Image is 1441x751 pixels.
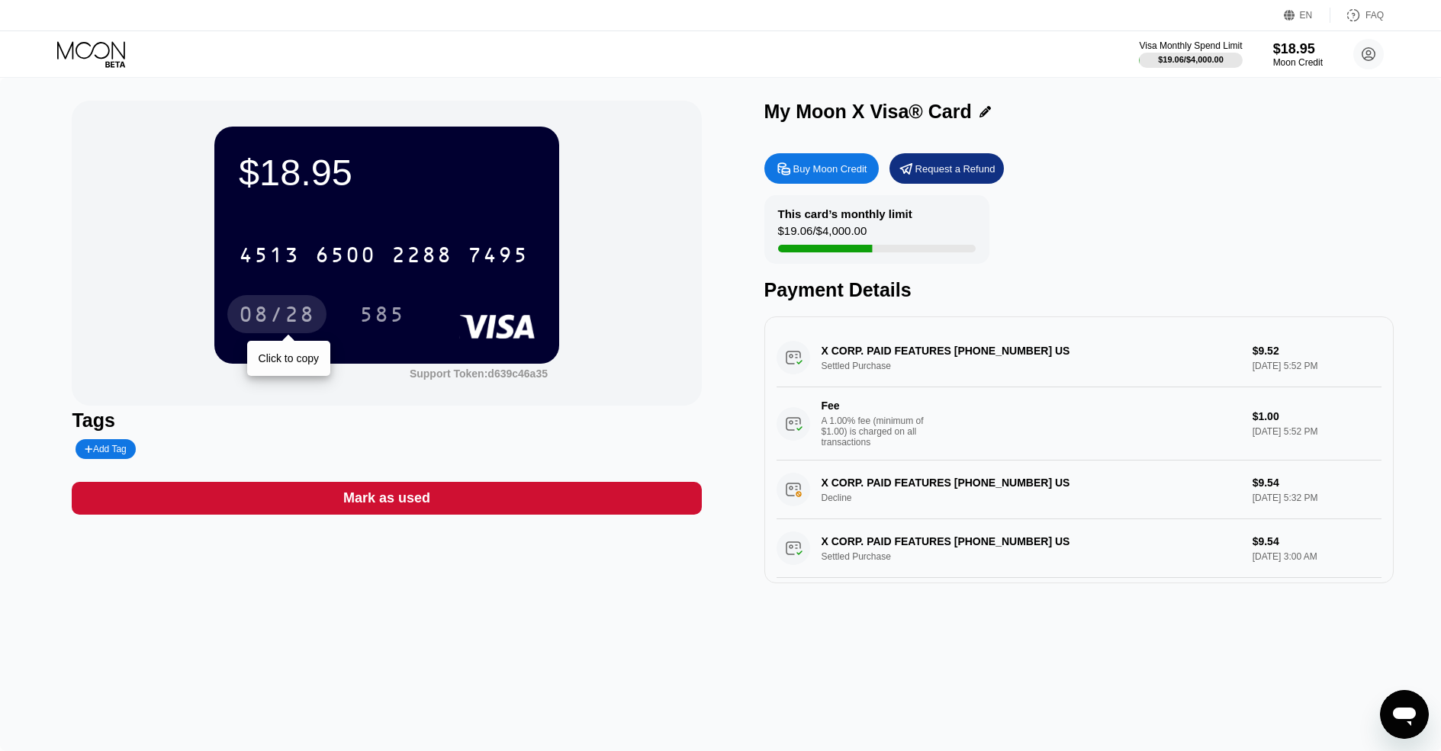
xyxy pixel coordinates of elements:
div: Add Tag [85,444,126,454]
div: This card’s monthly limit [778,207,912,220]
div: Support Token:d639c46a35 [410,367,548,380]
div: Request a Refund [889,153,1004,184]
div: My Moon X Visa® Card [764,101,972,123]
div: $18.95Moon Credit [1273,41,1323,68]
div: $19.06 / $4,000.00 [1158,55,1224,64]
div: Click to copy [259,352,319,364]
div: 4513 [239,245,300,269]
div: EN [1300,10,1313,21]
div: Visa Monthly Spend Limit$19.06/$4,000.00 [1139,40,1242,68]
div: 7495 [468,245,529,269]
div: Visa Monthly Spend Limit [1139,40,1242,51]
div: $18.95 [1273,41,1323,57]
div: $18.95 [239,151,535,194]
div: Buy Moon Credit [764,153,879,184]
div: $1.00 [1253,410,1381,422]
iframe: Button to launch messaging window [1380,690,1429,739]
div: FAQ [1330,8,1384,23]
div: 585 [348,295,417,333]
div: Tags [72,409,701,432]
div: 6500 [315,245,376,269]
div: 585 [359,304,405,329]
div: [DATE] 5:52 PM [1253,426,1381,437]
div: Buy Moon Credit [793,162,867,175]
div: FeeA 1.00% fee (minimum of $1.00) is charged on all transactions$1.00[DATE] 3:00 AM [777,578,1381,651]
div: Moon Credit [1273,57,1323,68]
div: Payment Details [764,279,1394,301]
div: Add Tag [76,439,135,459]
div: 08/28 [227,295,326,333]
div: Mark as used [343,489,430,507]
div: Fee [822,400,928,412]
div: Request a Refund [915,162,996,175]
div: 4513650022887495 [230,236,538,274]
div: FAQ [1365,10,1384,21]
div: 08/28 [239,304,315,329]
div: FeeA 1.00% fee (minimum of $1.00) is charged on all transactions$1.00[DATE] 5:52 PM [777,387,1381,461]
div: A 1.00% fee (minimum of $1.00) is charged on all transactions [822,416,936,448]
div: 2288 [391,245,452,269]
div: $19.06 / $4,000.00 [778,224,867,245]
div: Support Token: d639c46a35 [410,367,548,380]
div: EN [1284,8,1330,23]
div: Mark as used [72,482,701,515]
